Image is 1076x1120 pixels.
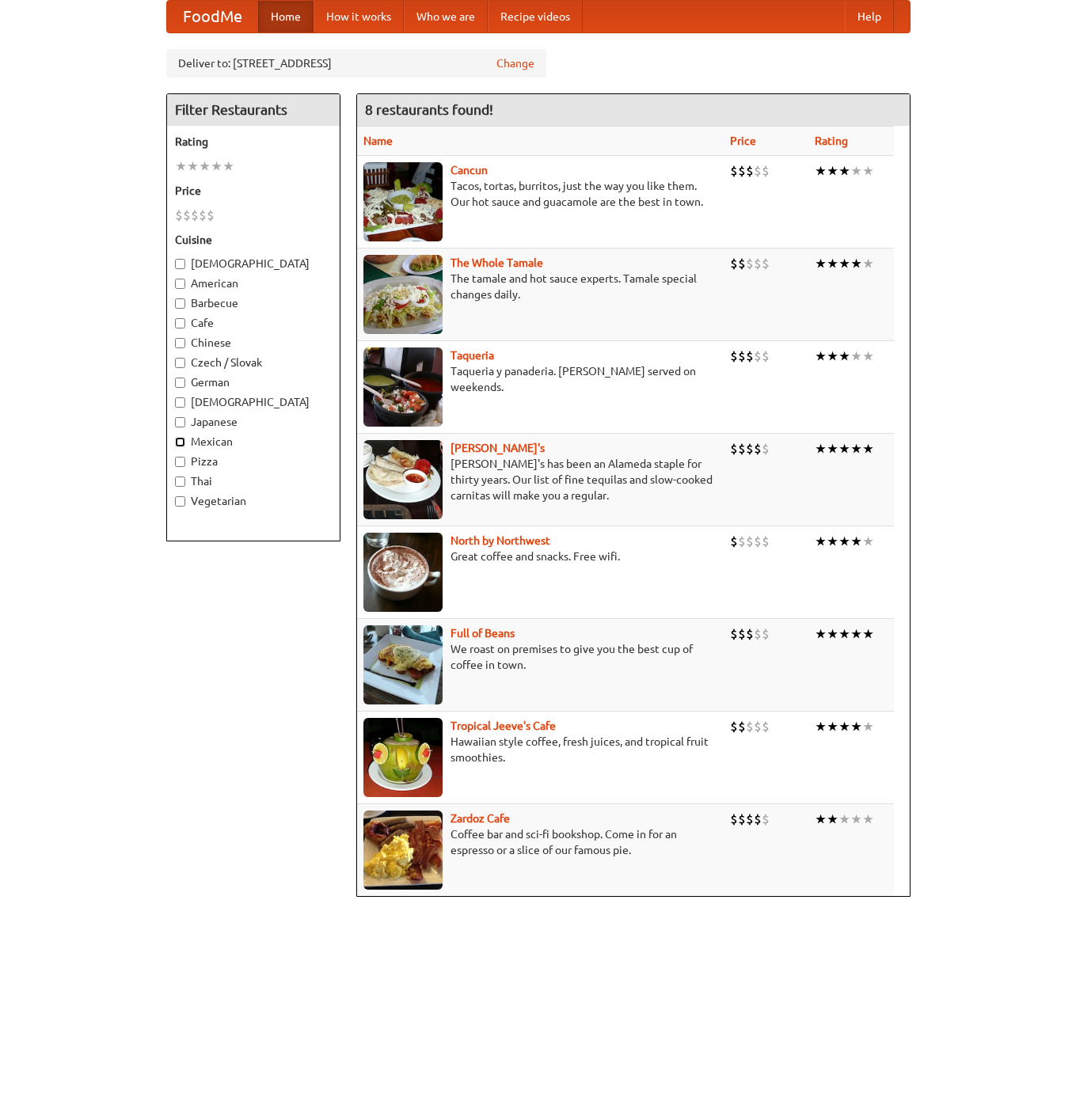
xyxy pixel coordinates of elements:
[451,256,543,269] b: The Whole Tamale
[365,102,493,117] ng-pluralize: 8 restaurants found!
[175,315,332,331] label: Cafe
[838,625,850,643] li: ★
[746,625,754,643] li: $
[363,456,717,503] p: [PERSON_NAME]'s has been an Alameda staple for thirty years. Our list of fine tequilas and slow-c...
[827,162,838,180] li: ★
[738,347,746,365] li: $
[862,811,874,828] li: ★
[746,347,754,365] li: $
[451,534,550,547] a: North by Northwest
[451,812,510,825] a: Zardoz Cafe
[850,533,862,550] li: ★
[175,256,332,271] label: [DEMOGRAPHIC_DATA]
[363,363,717,395] p: Taqueria y panaderia. [PERSON_NAME] served on weekends.
[862,347,874,365] li: ★
[862,718,874,735] li: ★
[827,440,838,457] li: ★
[862,533,874,550] li: ★
[762,440,770,457] li: $
[850,440,862,457] li: ★
[862,255,874,272] li: ★
[762,533,770,550] li: $
[314,1,404,32] a: How it works
[199,158,211,175] li: ★
[166,49,546,78] div: Deliver to: [STREET_ADDRESS]
[850,255,862,272] li: ★
[746,162,754,180] li: $
[451,442,545,454] b: [PERSON_NAME]'s
[815,347,827,365] li: ★
[175,454,332,469] label: Pizza
[730,347,738,365] li: $
[451,719,556,732] a: Tropical Jeeve's Cafe
[175,295,332,311] label: Barbecue
[738,718,746,735] li: $
[207,207,215,224] li: $
[730,718,738,735] li: $
[754,347,762,365] li: $
[363,718,443,797] img: jeeves.jpg
[175,457,185,467] input: Pizza
[175,338,185,348] input: Chinese
[404,1,488,32] a: Who we are
[175,378,185,388] input: German
[175,374,332,390] label: German
[850,718,862,735] li: ★
[815,135,848,147] a: Rating
[838,533,850,550] li: ★
[175,134,332,150] h5: Rating
[754,625,762,643] li: $
[175,414,332,430] label: Japanese
[746,255,754,272] li: $
[175,298,185,309] input: Barbecue
[187,158,199,175] li: ★
[815,718,827,735] li: ★
[363,440,443,519] img: pedros.jpg
[363,826,717,858] p: Coffee bar and sci-fi bookshop. Come in for an espresso or a slice of our famous pie.
[175,232,332,248] h5: Cuisine
[363,135,393,147] a: Name
[746,718,754,735] li: $
[762,255,770,272] li: $
[451,164,488,177] a: Cancun
[730,625,738,643] li: $
[762,718,770,735] li: $
[191,207,199,224] li: $
[451,349,494,362] a: Taqueria
[862,625,874,643] li: ★
[175,434,332,450] label: Mexican
[762,811,770,828] li: $
[738,625,746,643] li: $
[827,533,838,550] li: ★
[838,347,850,365] li: ★
[175,183,332,199] h5: Price
[845,1,894,32] a: Help
[746,440,754,457] li: $
[363,641,717,673] p: We roast on premises to give you the best cup of coffee in town.
[488,1,583,32] a: Recipe videos
[815,255,827,272] li: ★
[815,162,827,180] li: ★
[175,259,185,269] input: [DEMOGRAPHIC_DATA]
[175,417,185,427] input: Japanese
[862,440,874,457] li: ★
[175,437,185,447] input: Mexican
[175,275,332,291] label: American
[730,162,738,180] li: $
[363,178,717,210] p: Tacos, tortas, burritos, just the way you like them. Our hot sauce and guacamole are the best in ...
[175,279,185,289] input: American
[363,347,443,427] img: taqueria.jpg
[363,734,717,765] p: Hawaiian style coffee, fresh juices, and tropical fruit smoothies.
[746,533,754,550] li: $
[838,255,850,272] li: ★
[827,255,838,272] li: ★
[496,55,534,71] a: Change
[167,1,258,32] a: FoodMe
[175,318,185,328] input: Cafe
[762,625,770,643] li: $
[175,158,187,175] li: ★
[175,207,183,224] li: $
[827,625,838,643] li: ★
